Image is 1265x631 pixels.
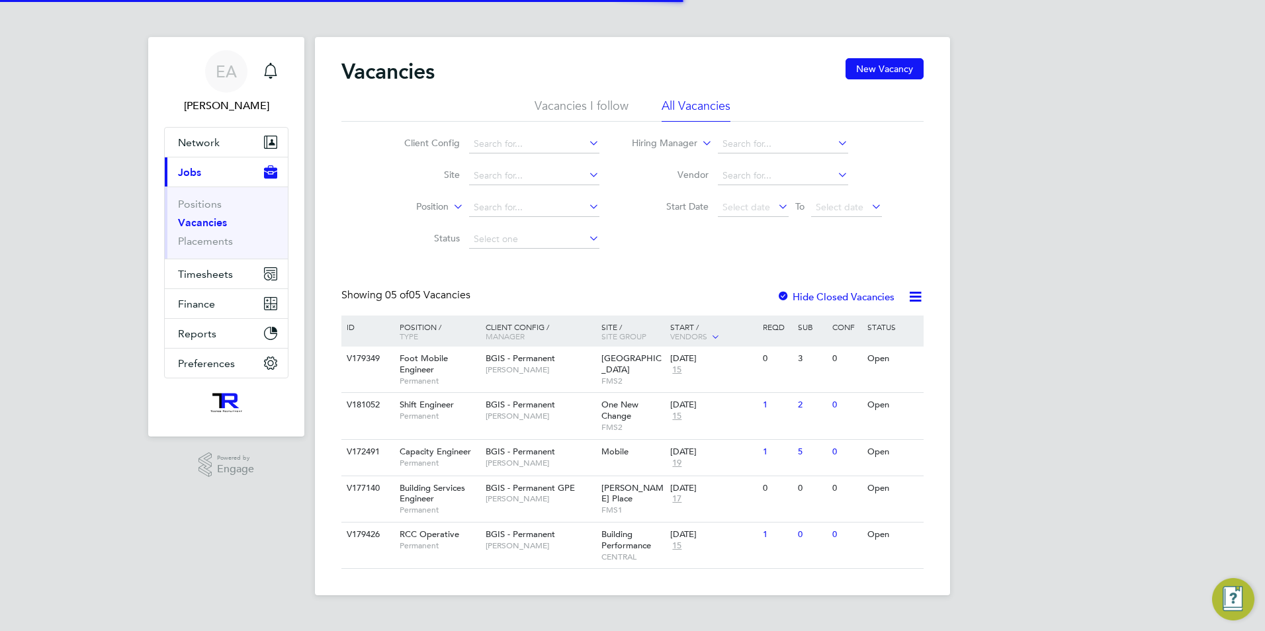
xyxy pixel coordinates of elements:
div: Showing [341,288,473,302]
a: Vacancies [178,216,227,229]
span: [PERSON_NAME] [486,364,595,375]
div: Open [864,476,922,501]
span: Permanent [400,411,479,421]
div: Open [864,440,922,464]
div: 3 [795,347,829,371]
li: Vacancies I follow [535,98,629,122]
div: 0 [795,476,829,501]
span: Powered by [217,452,254,464]
div: 2 [795,393,829,417]
div: 0 [829,523,863,547]
input: Search for... [718,135,848,153]
div: Client Config / [482,315,598,347]
label: Start Date [632,200,709,212]
span: Permanent [400,540,479,551]
span: Select date [816,201,863,213]
div: V179426 [343,523,390,547]
span: 05 Vacancies [385,288,470,302]
button: Network [165,128,288,157]
button: New Vacancy [846,58,924,79]
div: 0 [829,440,863,464]
span: EA [216,63,237,80]
span: [PERSON_NAME] [486,458,595,468]
div: [DATE] [670,483,756,494]
div: V181052 [343,393,390,417]
span: BGIS - Permanent GPE [486,482,575,493]
span: Ellis Andrew [164,98,288,114]
span: [PERSON_NAME] [486,540,595,551]
span: Type [400,331,418,341]
span: Shift Engineer [400,399,454,410]
span: [PERSON_NAME] Place [601,482,664,505]
span: Preferences [178,357,235,370]
label: Status [384,232,460,244]
input: Search for... [469,135,599,153]
input: Search for... [469,198,599,217]
li: All Vacancies [662,98,730,122]
span: Mobile [601,446,629,457]
div: Reqd [760,315,794,338]
span: Capacity Engineer [400,446,471,457]
button: Engage Resource Center [1212,578,1254,620]
div: 1 [760,440,794,464]
span: Network [178,136,220,149]
span: BGIS - Permanent [486,446,555,457]
span: 17 [670,493,683,505]
a: Placements [178,235,233,247]
div: [DATE] [670,400,756,411]
nav: Main navigation [148,37,304,437]
div: Conf [829,315,863,338]
button: Timesheets [165,259,288,288]
a: Go to home page [164,392,288,413]
a: Positions [178,198,222,210]
img: wearetecrec-logo-retina.png [208,392,245,413]
span: Select date [722,201,770,213]
span: Timesheets [178,268,233,280]
label: Site [384,169,460,181]
span: RCC Operative [400,528,459,540]
span: BGIS - Permanent [486,528,555,540]
a: EA[PERSON_NAME] [164,50,288,114]
div: Status [864,315,922,338]
div: V177140 [343,476,390,501]
span: Reports [178,327,216,340]
span: Building Performance [601,528,651,551]
span: BGIS - Permanent [486,353,555,364]
span: Foot Mobile Engineer [400,353,448,375]
span: [PERSON_NAME] [486,493,595,504]
span: One New Change [601,399,638,421]
div: 0 [760,347,794,371]
span: 15 [670,540,683,552]
input: Search for... [469,167,599,185]
div: 0 [760,476,794,501]
span: Engage [217,464,254,475]
span: FMS1 [601,505,664,515]
div: V172491 [343,440,390,464]
div: [DATE] [670,353,756,364]
span: FMS2 [601,376,664,386]
div: Start / [667,315,760,349]
label: Hiring Manager [621,137,697,150]
span: To [791,198,808,215]
span: 05 of [385,288,409,302]
div: [DATE] [670,529,756,540]
div: V179349 [343,347,390,371]
span: [PERSON_NAME] [486,411,595,421]
span: Finance [178,298,215,310]
button: Finance [165,289,288,318]
input: Search for... [718,167,848,185]
a: Powered byEngage [198,452,255,478]
label: Client Config [384,137,460,149]
span: Jobs [178,166,201,179]
div: [DATE] [670,446,756,458]
span: CENTRAL [601,552,664,562]
label: Position [372,200,449,214]
div: 1 [760,393,794,417]
div: Position / [390,315,482,347]
span: BGIS - Permanent [486,399,555,410]
div: 0 [795,523,829,547]
div: Sub [795,315,829,338]
span: 15 [670,364,683,376]
div: Open [864,393,922,417]
span: Permanent [400,376,479,386]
